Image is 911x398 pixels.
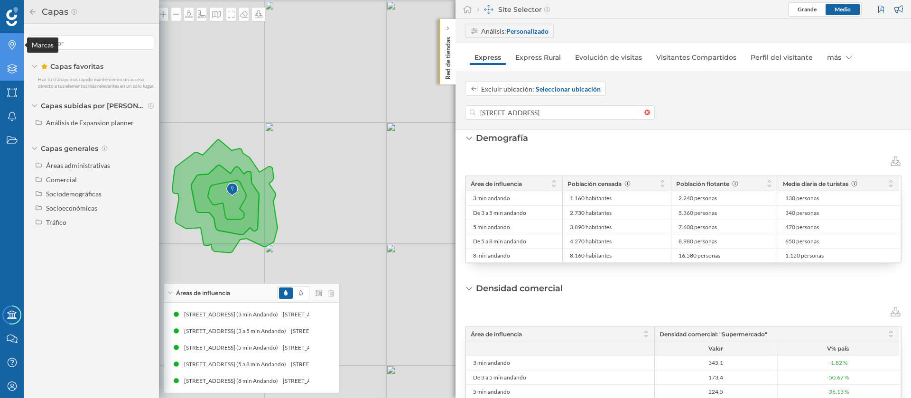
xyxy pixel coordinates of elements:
div: Áreas administrativas [46,161,110,169]
div: [STREET_ADDRESS] (3 min Andando) [182,310,280,319]
div: Análisis de Expansion planner [46,119,134,127]
div: Tráfico [46,218,66,226]
span: 1.120 personas [785,252,824,259]
span: 8.980 personas [679,238,717,245]
span: -50.67 % [827,373,849,382]
span: 5 min andando [473,388,510,396]
span: Población censada [567,180,622,187]
span: 8.160 habitantes [570,252,612,259]
span: 173,4 [708,374,723,381]
span: 5 min andando [473,223,510,231]
div: Sociodemográficas [46,190,102,198]
img: Marker [226,180,238,199]
span: -36.13 % [827,388,849,396]
span: V% país [827,345,849,352]
span: Áreas de influencia [176,289,230,297]
span: De 3 a 5 min andando [473,209,526,217]
span: Área de influencia [471,331,522,338]
span: 2.240 personas [679,194,717,202]
div: [STREET_ADDRESS] (3 min Andando) [280,310,379,319]
span: 130 personas [785,194,819,202]
a: Express [470,50,506,65]
span: 7.600 personas [679,223,717,231]
span: Grande [798,6,817,13]
div: Densidad comercial [476,282,563,295]
div: Marcas [27,37,58,53]
span: Capas subidas por [PERSON_NAME] [41,101,145,111]
img: Geoblink Logo [6,7,18,26]
div: [STREET_ADDRESS] (5 a 8 min Andando) [288,360,395,369]
span: Medio [835,6,851,13]
span: 8 min andando [473,252,510,259]
div: [STREET_ADDRESS] (3 a 5 min Andando) [288,326,395,336]
div: Socioeconómicas [46,204,97,212]
div: Comercial [46,176,77,184]
span: 5.360 personas [679,209,717,217]
span: De 5 a 8 min andando [473,238,526,245]
strong: Personalizado [506,27,548,35]
a: Express Rural [511,50,566,65]
img: dashboards-manager.svg [484,5,493,14]
span: 224,5 [708,388,723,396]
div: Demografía [476,132,528,144]
div: [STREET_ADDRESS] (5 a 8 min Andando) [181,360,288,369]
span: 4.270 habitantes [570,238,612,245]
h2: Capas [37,4,71,19]
div: Análisis: [481,26,548,36]
span: Excluir ubicación: [481,85,534,93]
div: [STREET_ADDRESS] (5 min Andando) [280,343,379,352]
span: 3.890 habitantes [570,223,612,231]
a: Visitantes Compartidos [651,50,741,65]
span: Población flotante [676,180,729,187]
span: 650 personas [785,238,819,245]
div: [STREET_ADDRESS] (8 min Andando) [182,376,280,386]
div: [STREET_ADDRESS] (3 a 5 min Andando) [181,326,288,336]
span: -1.82 % [829,359,847,367]
a: Perfil del visitante [746,50,818,65]
span: Seleccionar ubicación [536,84,601,94]
div: Site Selector [477,5,550,14]
span: Capas generales [41,144,98,153]
span: De 3 a 5 min andando [473,374,526,381]
span: 2.730 habitantes [570,209,612,217]
a: Evolución de visitas [570,50,647,65]
span: Densidad comercial: "Supermercado" [660,331,767,338]
span: Media diaria de turistas [783,180,848,187]
span: Capas favoritas [41,62,103,71]
span: 340 personas [785,209,819,217]
span: 470 personas [785,223,819,231]
span: 16.580 personas [679,252,720,259]
span: 345,1 [708,359,723,367]
span: Haz tu trabajo más rápido manteniendo un acceso directo a tus elementos más relevantes en un solo... [38,76,154,89]
span: 3 min andando [473,194,510,202]
div: más [822,50,856,65]
span: Área de influencia [471,180,522,187]
span: Valor [708,345,723,352]
div: [STREET_ADDRESS] (8 min Andando) [280,376,379,386]
span: 3 min andando [473,359,510,367]
span: 1.160 habitantes [570,194,612,202]
p: Red de tiendas [443,33,453,80]
span: Soporte [19,7,53,15]
div: [STREET_ADDRESS] (5 min Andando) [182,343,280,352]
